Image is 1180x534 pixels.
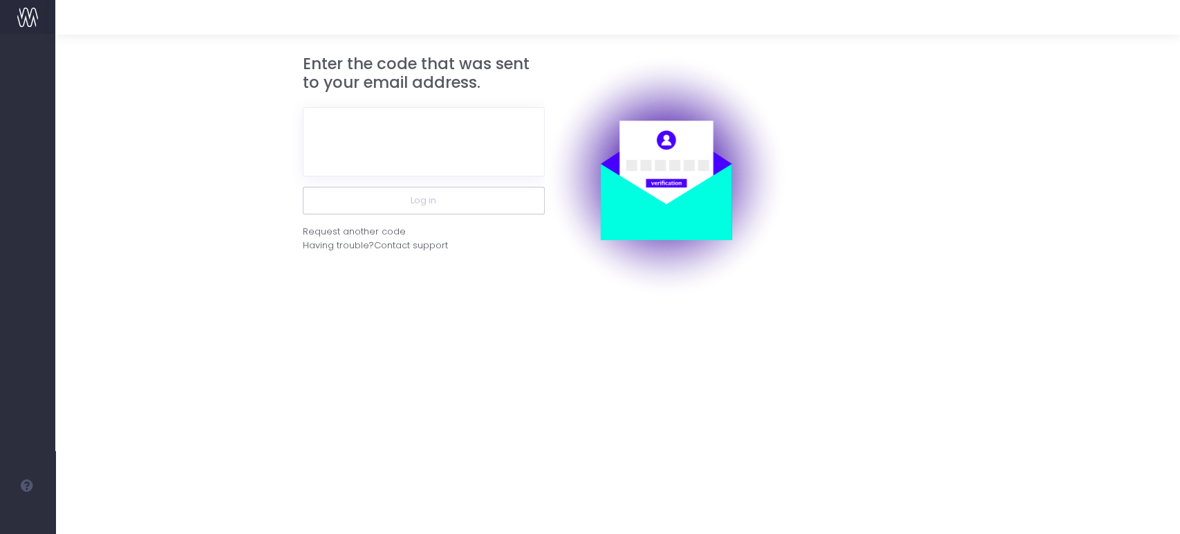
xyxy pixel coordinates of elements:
[303,55,545,93] h3: Enter the code that was sent to your email address.
[545,55,787,297] img: auth.png
[303,239,545,252] div: Having trouble?
[303,187,545,214] button: Log in
[303,225,406,239] div: Request another code
[374,239,448,252] span: Contact support
[17,506,38,527] img: images/default_profile_image.png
